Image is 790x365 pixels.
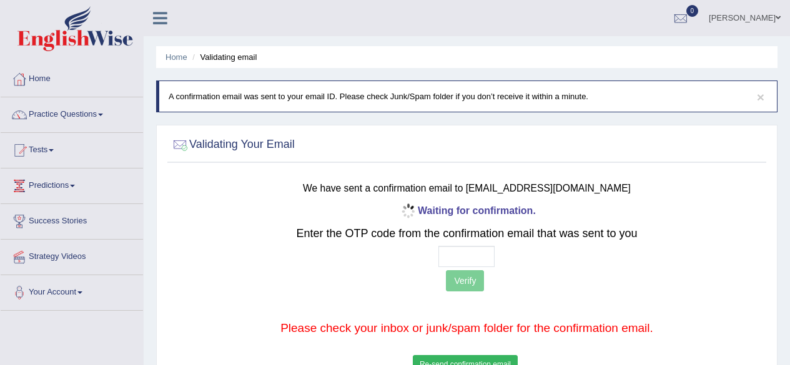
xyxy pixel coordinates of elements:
[303,183,631,193] small: We have sent a confirmation email to [EMAIL_ADDRESS][DOMAIN_NAME]
[1,133,143,164] a: Tests
[1,204,143,235] a: Success Stories
[165,52,187,62] a: Home
[1,97,143,129] a: Practice Questions
[170,135,295,154] h2: Validating Your Email
[1,62,143,93] a: Home
[1,275,143,306] a: Your Account
[686,5,699,17] span: 0
[757,90,764,104] button: ×
[1,240,143,271] a: Strategy Videos
[156,80,778,112] div: A confirmation email was sent to your email ID. Please check Junk/Spam folder if you don’t receiv...
[221,319,713,337] p: Please check your inbox or junk/spam folder for the confirmation email.
[1,168,143,200] a: Predictions
[189,51,257,63] li: Validating email
[398,205,536,216] b: Waiting for confirmation.
[398,202,418,221] img: icon-progress-circle-small.gif
[221,228,713,240] h2: Enter the OTP code from the confirmation email that was sent to you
